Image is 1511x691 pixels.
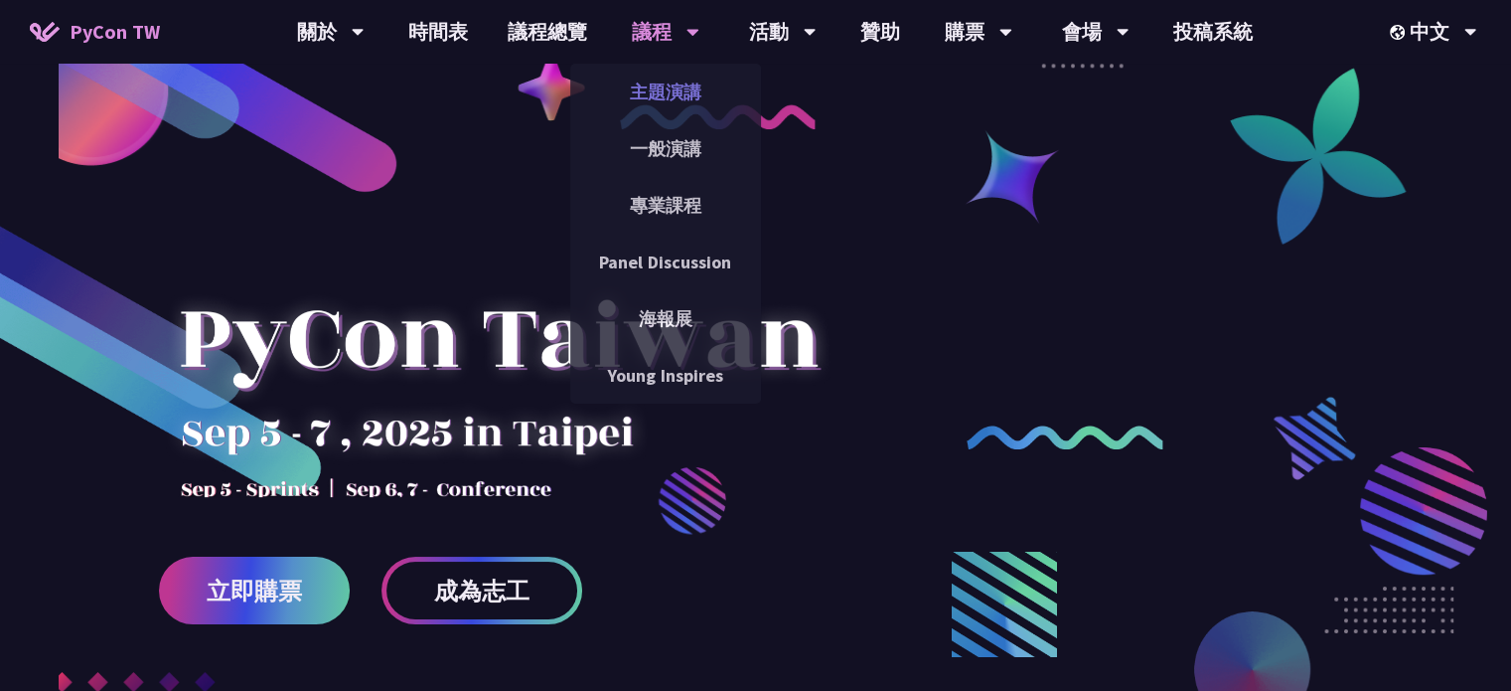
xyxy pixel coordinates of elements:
a: Panel Discussion [570,239,761,285]
span: 成為志工 [434,579,529,604]
a: 海報展 [570,295,761,342]
a: 專業課程 [570,182,761,229]
img: curly-2.e802c9f.png [967,426,1163,450]
img: Home icon of PyCon TW 2025 [30,22,60,42]
a: 立即購票 [159,557,350,624]
a: PyCon TW [10,7,180,57]
span: 立即購票 [207,579,302,604]
a: 成為志工 [381,557,582,624]
a: Young Inspires [570,352,761,399]
a: 一般演講 [570,125,761,172]
span: PyCon TW [70,17,160,47]
a: 主題演講 [570,69,761,115]
img: Locale Icon [1390,25,1410,40]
